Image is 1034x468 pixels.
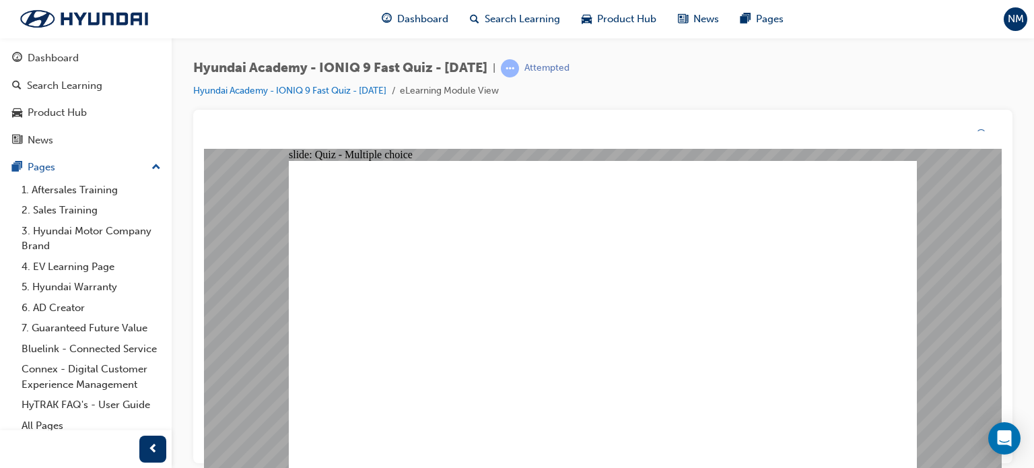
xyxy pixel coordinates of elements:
[27,78,102,94] div: Search Learning
[28,160,55,175] div: Pages
[16,200,166,221] a: 2. Sales Training
[12,80,22,92] span: search-icon
[470,11,479,28] span: search-icon
[693,11,719,27] span: News
[1008,11,1024,27] span: NM
[28,51,79,66] div: Dashboard
[16,298,166,319] a: 6. AD Creator
[5,128,166,153] a: News
[28,105,87,121] div: Product Hub
[5,155,166,180] button: Pages
[988,422,1021,455] div: Open Intercom Messenger
[16,339,166,360] a: Bluelink - Connected Service
[571,5,667,33] a: car-iconProduct Hub
[730,5,794,33] a: pages-iconPages
[16,395,166,415] a: HyTRAK FAQ's - User Guide
[678,11,688,28] span: news-icon
[524,62,570,75] div: Attempted
[7,5,162,33] img: Trak
[667,5,730,33] a: news-iconNews
[397,11,448,27] span: Dashboard
[501,59,519,77] span: learningRecordVerb_ATTEMPT-icon
[582,11,592,28] span: car-icon
[28,133,53,148] div: News
[493,61,495,76] span: |
[5,73,166,98] a: Search Learning
[485,11,560,27] span: Search Learning
[5,100,166,125] a: Product Hub
[151,159,161,176] span: up-icon
[382,11,392,28] span: guage-icon
[16,277,166,298] a: 5. Hyundai Warranty
[16,318,166,339] a: 7. Guaranteed Future Value
[193,61,487,76] span: Hyundai Academy - IONIQ 9 Fast Quiz - [DATE]
[5,43,166,155] button: DashboardSearch LearningProduct HubNews
[1004,7,1027,31] button: NM
[740,11,751,28] span: pages-icon
[597,11,656,27] span: Product Hub
[12,53,22,65] span: guage-icon
[756,11,784,27] span: Pages
[12,162,22,174] span: pages-icon
[16,359,166,395] a: Connex - Digital Customer Experience Management
[16,180,166,201] a: 1. Aftersales Training
[12,107,22,119] span: car-icon
[459,5,571,33] a: search-iconSearch Learning
[400,83,499,99] li: eLearning Module View
[16,257,166,277] a: 4. EV Learning Page
[5,46,166,71] a: Dashboard
[193,85,386,96] a: Hyundai Academy - IONIQ 9 Fast Quiz - [DATE]
[148,441,158,458] span: prev-icon
[371,5,459,33] a: guage-iconDashboard
[16,221,166,257] a: 3. Hyundai Motor Company Brand
[16,415,166,436] a: All Pages
[12,135,22,147] span: news-icon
